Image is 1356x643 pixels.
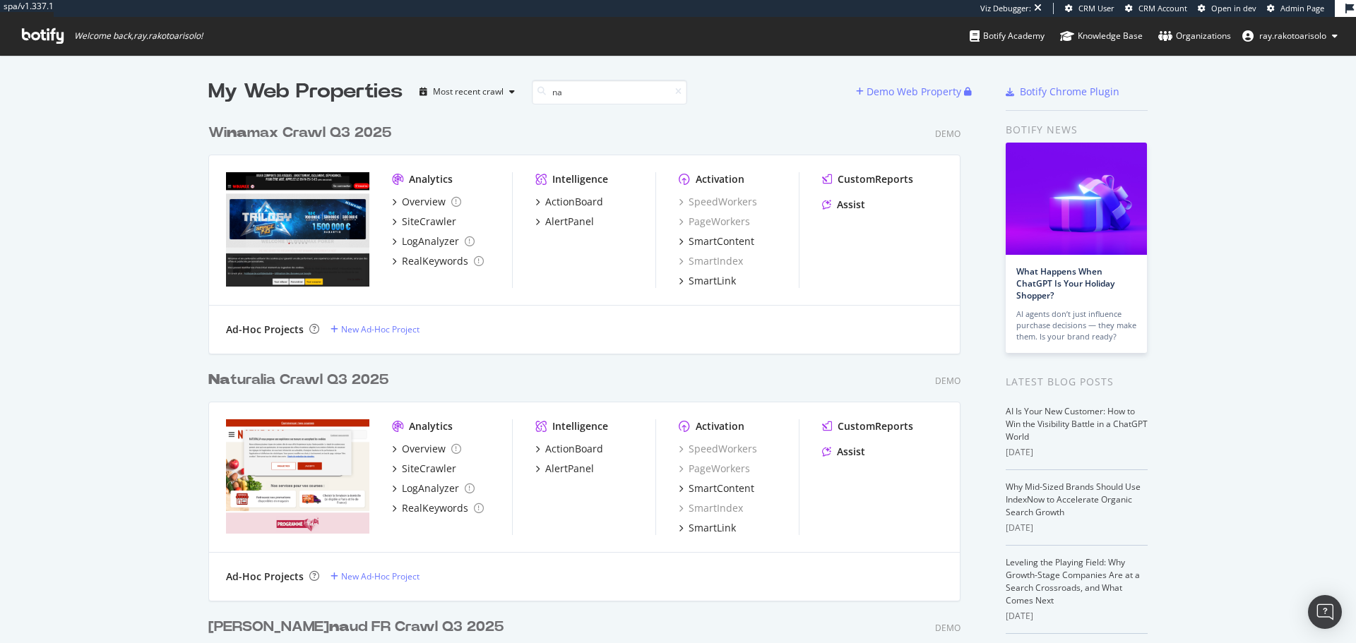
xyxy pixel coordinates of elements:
[433,88,504,96] div: Most recent crawl
[856,85,964,97] a: Demo Web Property
[1016,265,1114,301] a: What Happens When ChatGPT Is Your Holiday Shopper?
[1198,3,1256,14] a: Open in dev
[867,85,961,99] div: Demo Web Property
[208,78,403,106] div: My Web Properties
[1308,595,1342,629] div: Open Intercom Messenger
[208,370,394,390] a: Naturalia Crawl Q3 2025
[1006,522,1148,534] div: [DATE]
[402,501,468,515] div: RealKeywords
[392,195,461,209] a: Overview
[822,198,865,212] a: Assist
[1138,3,1187,13] span: CRM Account
[341,323,420,335] div: New Ad-Hoc Project
[545,442,603,456] div: ActionBoard
[1020,85,1119,99] div: Botify Chrome Plugin
[679,254,743,268] a: SmartIndex
[208,373,230,387] b: Na
[409,419,453,433] div: Analytics
[980,3,1031,14] div: Viz Debugger:
[535,195,603,209] a: ActionBoard
[696,172,744,186] div: Activation
[329,620,350,634] b: na
[1006,143,1147,255] img: What Happens When ChatGPT Is Your Holiday Shopper?
[1259,30,1326,42] span: ray.rakotoarisolo
[1267,3,1324,14] a: Admin Page
[679,195,757,209] a: SpeedWorkers
[679,442,757,456] a: SpeedWorkers
[331,323,420,335] a: New Ad-Hoc Project
[226,570,304,584] div: Ad-Hoc Projects
[679,215,750,229] a: PageWorkers
[392,481,475,495] a: LogAnalyzer
[208,123,397,143] a: Winamax Crawl Q3 2025
[679,501,743,515] a: SmartIndex
[409,172,453,186] div: Analytics
[535,442,603,456] a: ActionBoard
[822,445,865,459] a: Assist
[822,172,913,186] a: CustomReports
[392,442,461,456] a: Overview
[935,128,961,140] div: Demo
[679,481,754,495] a: SmartContent
[689,234,754,248] div: SmartContent
[935,622,961,634] div: Demo
[226,323,304,337] div: Ad-Hoc Projects
[1158,17,1231,55] a: Organizations
[402,254,468,268] div: RealKeywords
[838,419,913,433] div: CustomReports
[392,462,456,476] a: SiteCrawler
[1016,308,1136,342] div: AI agents don’t just influence purchase decisions — they make them. Is your brand ready?
[545,195,603,209] div: ActionBoard
[970,29,1045,43] div: Botify Academy
[545,462,594,476] div: AlertPanel
[227,126,247,140] b: na
[552,172,608,186] div: Intelligence
[414,80,521,103] button: Most recent crawl
[392,234,475,248] a: LogAnalyzer
[1231,25,1349,47] button: ray.rakotoarisolo
[532,80,687,104] input: Search
[1006,122,1148,138] div: Botify news
[1125,3,1187,14] a: CRM Account
[392,501,484,515] a: RealKeywords
[1065,3,1114,14] a: CRM User
[208,123,391,143] div: Wi max Crawl Q3 2025
[689,521,736,535] div: SmartLink
[552,419,608,433] div: Intelligence
[341,570,420,582] div: New Ad-Hoc Project
[208,370,388,390] div: turalia Crawl Q3 2025
[856,80,964,103] button: Demo Web Property
[1060,29,1143,43] div: Knowledge Base
[1060,17,1143,55] a: Knowledge Base
[402,215,456,229] div: SiteCrawler
[392,215,456,229] a: SiteCrawler
[1078,3,1114,13] span: CRM User
[689,481,754,495] div: SmartContent
[208,617,509,637] a: [PERSON_NAME]naud FR Crawl Q3 2025
[402,234,459,248] div: LogAnalyzer
[838,172,913,186] div: CustomReports
[1006,446,1148,459] div: [DATE]
[1006,556,1140,606] a: Leveling the Playing Field: Why Growth-Stage Companies Are at a Search Crossroads, and What Comes...
[935,375,961,387] div: Demo
[226,172,369,287] img: Winamax Crawl Q3 2025
[226,419,369,534] img: Naturalia Crawl Q3 2025
[837,198,865,212] div: Assist
[402,195,446,209] div: Overview
[970,17,1045,55] a: Botify Academy
[679,521,736,535] a: SmartLink
[679,234,754,248] a: SmartContent
[74,30,203,42] span: Welcome back, ray.rakotoarisolo !
[1158,29,1231,43] div: Organizations
[679,274,736,288] a: SmartLink
[1280,3,1324,13] span: Admin Page
[1006,405,1148,443] a: AI Is Your New Customer: How to Win the Visibility Battle in a ChatGPT World
[1211,3,1256,13] span: Open in dev
[392,254,484,268] a: RealKeywords
[1006,610,1148,623] div: [DATE]
[679,462,750,476] a: PageWorkers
